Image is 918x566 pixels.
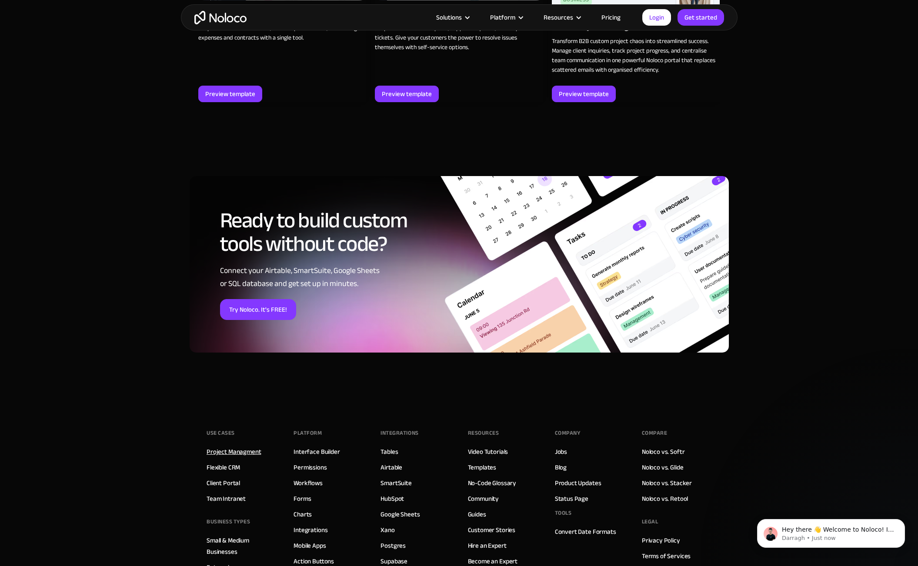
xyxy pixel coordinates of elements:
[294,462,327,473] a: Permissions
[555,477,601,489] a: Product Updates
[207,493,246,504] a: Team Intranet
[490,12,515,23] div: Platform
[744,501,918,562] iframe: Intercom notifications message
[294,477,323,489] a: Workflows
[220,299,296,320] a: Try Noloco. It's FREE!
[294,540,326,551] a: Mobile Apps
[642,515,658,528] div: Legal
[207,477,240,489] a: Client Portal
[555,446,567,457] a: Jobs
[198,23,367,43] p: Keep track of vendor details, monitor performance, and manage expenses and contracts with a singl...
[544,12,573,23] div: Resources
[381,426,418,439] div: INTEGRATIONS
[555,462,567,473] a: Blog
[194,11,247,24] a: home
[468,540,507,551] a: Hire an Expert
[468,524,516,536] a: Customer Stories
[468,462,497,473] a: Templates
[642,550,691,562] a: Terms of Services
[381,493,404,504] a: HubSpot
[207,515,250,528] div: BUSINESS TYPES
[642,493,688,504] a: Noloco vs. Retool
[382,88,432,100] div: Preview template
[555,506,572,519] div: Tools
[381,540,406,551] a: Postgres
[375,23,543,52] p: Keep tabs on customer plans, support requests, and helpdesk tickets. Give your customers the powe...
[381,477,412,489] a: SmartSuite
[559,88,609,100] div: Preview template
[642,9,671,26] a: Login
[220,264,440,290] div: Connect your Airtable, SmartSuite, Google Sheets or SQL database and get set up in minutes.
[207,462,240,473] a: Flexible CRM
[468,426,499,439] div: Resources
[591,12,631,23] a: Pricing
[436,12,462,23] div: Solutions
[642,535,680,546] a: Privacy Policy
[468,477,517,489] a: No-Code Glossary
[294,524,327,536] a: Integrations
[642,477,692,489] a: Noloco vs. Stacker
[479,12,533,23] div: Platform
[205,88,255,100] div: Preview template
[555,526,616,537] a: Convert Date Formats
[642,426,668,439] div: Compare
[294,509,312,520] a: Charts
[555,493,588,504] a: Status Page
[294,426,322,439] div: Platform
[678,9,724,26] a: Get started
[381,509,420,520] a: Google Sheets
[642,462,684,473] a: Noloco vs. Glide
[555,426,581,439] div: Company
[381,446,398,457] a: Tables
[220,209,440,256] h2: Ready to build custom tools without code?
[207,426,235,439] div: Use Cases
[381,524,394,536] a: Xano
[207,535,276,557] a: Small & Medium Businesses
[642,446,685,457] a: Noloco vs. Softr
[533,12,591,23] div: Resources
[468,509,486,520] a: Guides
[207,446,261,457] a: Project Managment
[468,493,499,504] a: Community
[381,462,402,473] a: Airtable
[294,493,311,504] a: Forms
[294,446,340,457] a: Interface Builder
[552,37,720,75] p: Transform B2B custom project chaos into streamlined success. Manage client inquiries, track proje...
[425,12,479,23] div: Solutions
[468,446,508,457] a: Video Tutorials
